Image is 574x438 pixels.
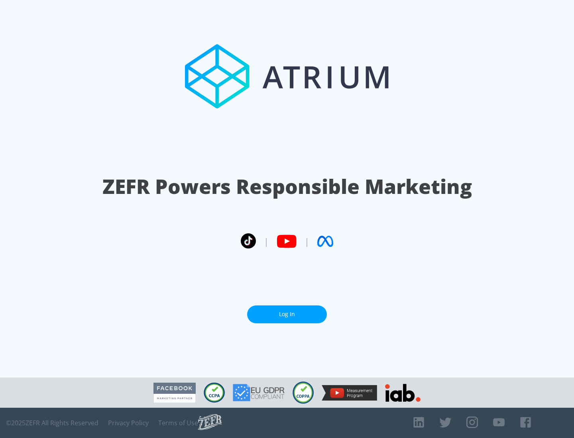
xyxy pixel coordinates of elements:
a: Terms of Use [158,419,198,427]
img: Facebook Marketing Partner [153,383,196,403]
a: Privacy Policy [108,419,149,427]
span: © 2025 ZEFR All Rights Reserved [6,419,98,427]
span: | [264,235,269,247]
a: Log In [247,305,327,323]
h1: ZEFR Powers Responsible Marketing [102,173,472,200]
img: CCPA Compliant [204,383,225,403]
img: COPPA Compliant [293,381,314,404]
img: GDPR Compliant [233,384,285,401]
img: IAB [385,384,421,402]
span: | [305,235,309,247]
img: YouTube Measurement Program [322,385,377,401]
